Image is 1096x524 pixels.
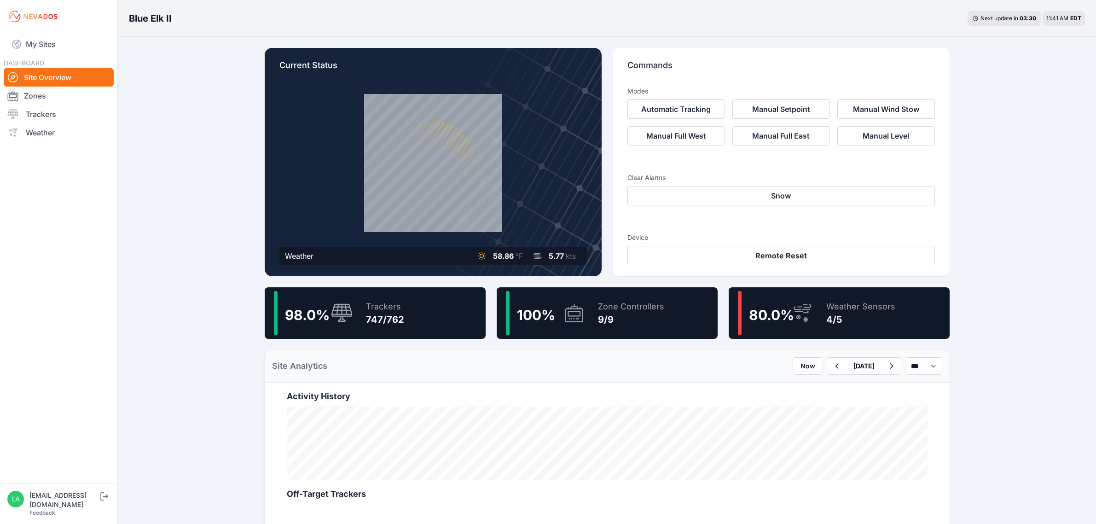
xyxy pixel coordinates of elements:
[4,105,114,123] a: Trackers
[566,251,576,261] span: kts
[366,313,404,326] div: 747/762
[517,307,555,323] span: 100 %
[287,390,928,403] h2: Activity History
[4,59,44,67] span: DASHBOARD
[493,251,514,261] span: 58.86
[732,99,830,119] button: Manual Setpoint
[129,6,172,30] nav: Breadcrumb
[4,123,114,142] a: Weather
[826,300,895,313] div: Weather Sensors
[1070,15,1081,22] span: EDT
[285,250,313,262] div: Weather
[272,360,327,373] h2: Site Analytics
[598,313,664,326] div: 9/9
[846,358,882,374] button: [DATE]
[4,68,114,87] a: Site Overview
[265,287,486,339] a: 98.0%Trackers747/762
[7,9,59,24] img: Nevados
[627,186,935,205] button: Snow
[627,233,935,242] h3: Device
[279,59,587,79] p: Current Status
[366,300,404,313] div: Trackers
[4,33,114,55] a: My Sites
[729,287,950,339] a: 80.0%Weather Sensors4/5
[1020,15,1036,22] div: 03 : 30
[627,87,648,96] h3: Modes
[129,12,172,25] h3: Blue Elk II
[793,357,823,375] button: Now
[627,246,935,265] button: Remote Reset
[29,491,99,509] div: [EMAIL_ADDRESS][DOMAIN_NAME]
[285,307,330,323] span: 98.0 %
[29,509,55,516] a: Feedback
[980,15,1018,22] span: Next update in
[837,126,935,146] button: Manual Level
[4,87,114,105] a: Zones
[627,99,725,119] button: Automatic Tracking
[837,99,935,119] button: Manual Wind Stow
[598,300,664,313] div: Zone Controllers
[627,59,935,79] p: Commands
[7,491,24,507] img: eamon@nevados.solar
[732,126,830,146] button: Manual Full East
[287,488,928,501] h2: Off-Target Trackers
[497,287,718,339] a: 100%Zone Controllers9/9
[549,251,564,261] span: 5.77
[627,173,935,182] h3: Clear Alarms
[826,313,895,326] div: 4/5
[749,307,794,323] span: 80.0 %
[1046,15,1068,22] span: 11:41 AM
[627,126,725,146] button: Manual Full West
[516,251,523,261] span: °F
